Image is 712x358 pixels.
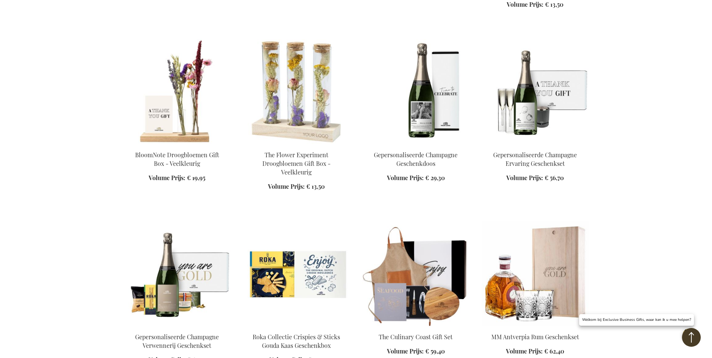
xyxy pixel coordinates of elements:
[243,323,350,330] a: Roka Collection Crispies & Sticks Gouda Cheese Gift Box
[379,333,453,341] a: The Culinary Coast Gift Set
[545,0,563,8] span: € 13,50
[362,141,470,148] a: Gepersonaliseerde Champagne Geschenkdoos
[253,333,340,349] a: Roka Collectie Crispies & Sticks Gouda Kaas Geschenkbox
[362,39,470,144] img: Gepersonaliseerde Champagne Geschenkdoos
[387,174,424,182] span: Volume Prijs:
[135,151,219,167] a: BloomNote Droogbloemen Gift Box - Veelkleurig
[374,151,458,167] a: Gepersonaliseerde Champagne Geschenkdoos
[123,323,231,330] a: Gepersonaliseerde Champagne Verwennerij Geschenkset
[243,39,350,144] img: The Flower Experiment Gift Box - Multi
[491,333,579,341] a: MM Antverpia Rum Geschenkset
[506,347,543,355] span: Volume Prijs:
[243,141,350,148] a: The Flower Experiment Gift Box - Multi
[135,333,219,349] a: Gepersonaliseerde Champagne Verwennerij Geschenkset
[482,221,589,326] img: MM Antverpia Rum Gift Set
[482,39,589,144] img: Gepersonaliseerde Champagne Ervaring Geschenkset
[545,174,564,182] span: € 56,70
[507,0,543,8] span: Volume Prijs:
[506,174,564,182] a: Volume Prijs: € 56,70
[187,174,205,182] span: € 19,95
[493,151,577,167] a: Gepersonaliseerde Champagne Ervaring Geschenkset
[123,141,231,148] a: BloomNote Gift Box - Multicolor
[544,347,564,355] span: € 62,40
[149,174,205,182] a: Volume Prijs: € 19,95
[506,174,543,182] span: Volume Prijs:
[262,151,331,176] a: The Flower Experiment Droogbloemen Gift Box - Veelkleurig
[482,323,589,330] a: MM Antverpia Rum Gift Set
[123,39,231,144] img: BloomNote Gift Box - Multicolor
[507,0,563,9] a: Volume Prijs: € 13,50
[425,174,445,182] span: € 29,30
[268,182,305,190] span: Volume Prijs:
[362,323,470,330] a: The Culinary Coast Gift Set
[425,347,445,355] span: € 59,40
[387,347,424,355] span: Volume Prijs:
[387,347,445,356] a: Volume Prijs: € 59,40
[123,221,231,326] img: Gepersonaliseerde Champagne Verwennerij Geschenkset
[243,221,350,326] img: Roka Collection Crispies & Sticks Gouda Cheese Gift Box
[306,182,325,190] span: € 13,50
[268,182,325,191] a: Volume Prijs: € 13,50
[506,347,564,356] a: Volume Prijs: € 62,40
[482,141,589,148] a: Gepersonaliseerde Champagne Ervaring Geschenkset
[149,174,185,182] span: Volume Prijs:
[387,174,445,182] a: Volume Prijs: € 29,30
[362,221,470,326] img: The Culinary Coast Gift Set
